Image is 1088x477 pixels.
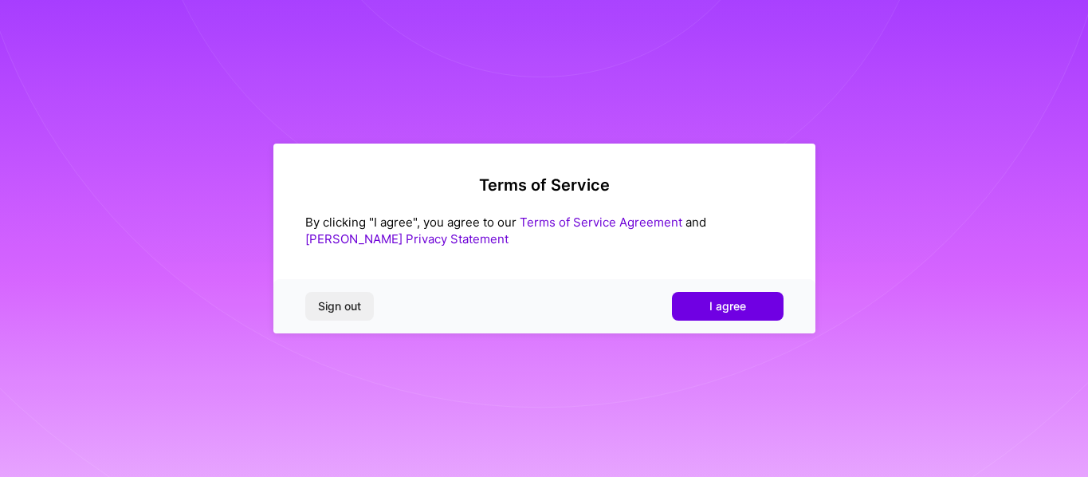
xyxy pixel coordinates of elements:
a: Terms of Service Agreement [520,215,682,230]
button: Sign out [305,292,374,321]
a: [PERSON_NAME] Privacy Statement [305,231,509,246]
span: I agree [709,298,746,314]
h2: Terms of Service [305,175,784,195]
div: By clicking "I agree", you agree to our and [305,214,784,247]
span: Sign out [318,298,361,314]
button: I agree [672,292,784,321]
